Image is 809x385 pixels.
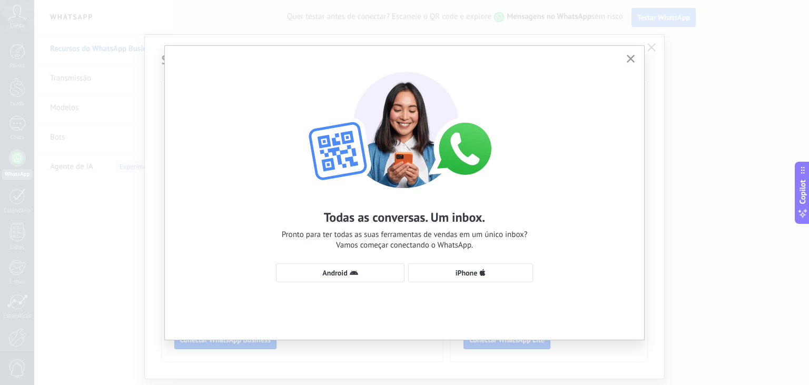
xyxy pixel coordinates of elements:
[276,263,404,282] button: Android
[289,62,520,188] img: wa-lite-select-device.png
[797,180,808,204] span: Copilot
[456,269,478,277] span: iPhone
[282,230,528,251] span: Pronto para ter todas as suas ferramentas de vendas em um único inbox? Vamos começar conectando o...
[324,209,486,225] h2: Todas as conversas. Um inbox.
[322,269,347,277] span: Android
[408,263,533,282] button: iPhone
